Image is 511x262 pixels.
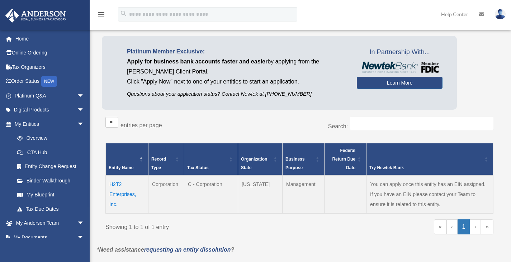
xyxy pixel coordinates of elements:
[5,103,95,117] a: Digital Productsarrow_drop_down
[10,159,91,174] a: Entity Change Request
[283,175,325,213] td: Management
[5,117,91,131] a: My Entitiesarrow_drop_down
[360,62,439,73] img: NewtekBankLogoSM.png
[106,143,148,176] th: Entity Name: Activate to invert sorting
[148,143,184,176] th: Record Type: Activate to sort
[106,175,148,213] td: H2T2 Enterprises, Inc.
[77,117,91,132] span: arrow_drop_down
[495,9,506,19] img: User Pic
[366,143,493,176] th: Try Newtek Bank : Activate to sort
[10,131,88,146] a: Overview
[105,219,294,232] div: Showing 1 to 1 of 1 entry
[241,157,267,170] span: Organization State
[127,57,346,77] p: by applying from the [PERSON_NAME] Client Portal.
[325,143,366,176] th: Federal Return Due Date: Activate to sort
[434,219,446,234] a: First
[332,148,355,170] span: Federal Return Due Date
[184,175,238,213] td: C - Corporation
[77,216,91,231] span: arrow_drop_down
[97,13,105,19] a: menu
[120,122,162,128] label: entries per page
[285,157,304,170] span: Business Purpose
[3,9,68,23] img: Anderson Advisors Platinum Portal
[97,10,105,19] i: menu
[238,143,282,176] th: Organization State: Activate to sort
[127,90,346,99] p: Questions about your application status? Contact Newtek at [PHONE_NUMBER]
[148,175,184,213] td: Corporation
[10,145,91,159] a: CTA Hub
[238,175,282,213] td: [US_STATE]
[120,10,128,18] i: search
[357,47,443,58] span: In Partnership With...
[5,46,95,60] a: Online Ordering
[77,89,91,103] span: arrow_drop_down
[357,77,443,89] a: Learn More
[366,175,493,213] td: You can apply once this entity has an EIN assigned. If you have an EIN please contact your Team t...
[328,123,348,129] label: Search:
[470,219,481,234] a: Next
[5,74,95,89] a: Order StatusNEW
[5,32,95,46] a: Home
[458,219,470,234] a: 1
[127,47,346,57] p: Platinum Member Exclusive:
[127,58,268,65] span: Apply for business bank accounts faster and easier
[109,165,133,170] span: Entity Name
[283,143,325,176] th: Business Purpose: Activate to sort
[77,103,91,118] span: arrow_drop_down
[10,188,91,202] a: My Blueprint
[5,60,95,74] a: Tax Organizers
[10,173,91,188] a: Binder Walkthrough
[144,247,231,253] a: requesting an entity dissolution
[77,230,91,245] span: arrow_drop_down
[5,89,95,103] a: Platinum Q&Aarrow_drop_down
[481,219,493,234] a: Last
[5,216,95,230] a: My Anderson Teamarrow_drop_down
[127,77,346,87] p: Click "Apply Now" next to one of your entities to start an application.
[187,165,209,170] span: Tax Status
[10,202,91,216] a: Tax Due Dates
[41,76,57,87] div: NEW
[369,163,482,172] div: Try Newtek Bank
[97,247,234,253] em: *Need assistance ?
[151,157,166,170] span: Record Type
[5,230,95,244] a: My Documentsarrow_drop_down
[446,219,458,234] a: Previous
[184,143,238,176] th: Tax Status: Activate to sort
